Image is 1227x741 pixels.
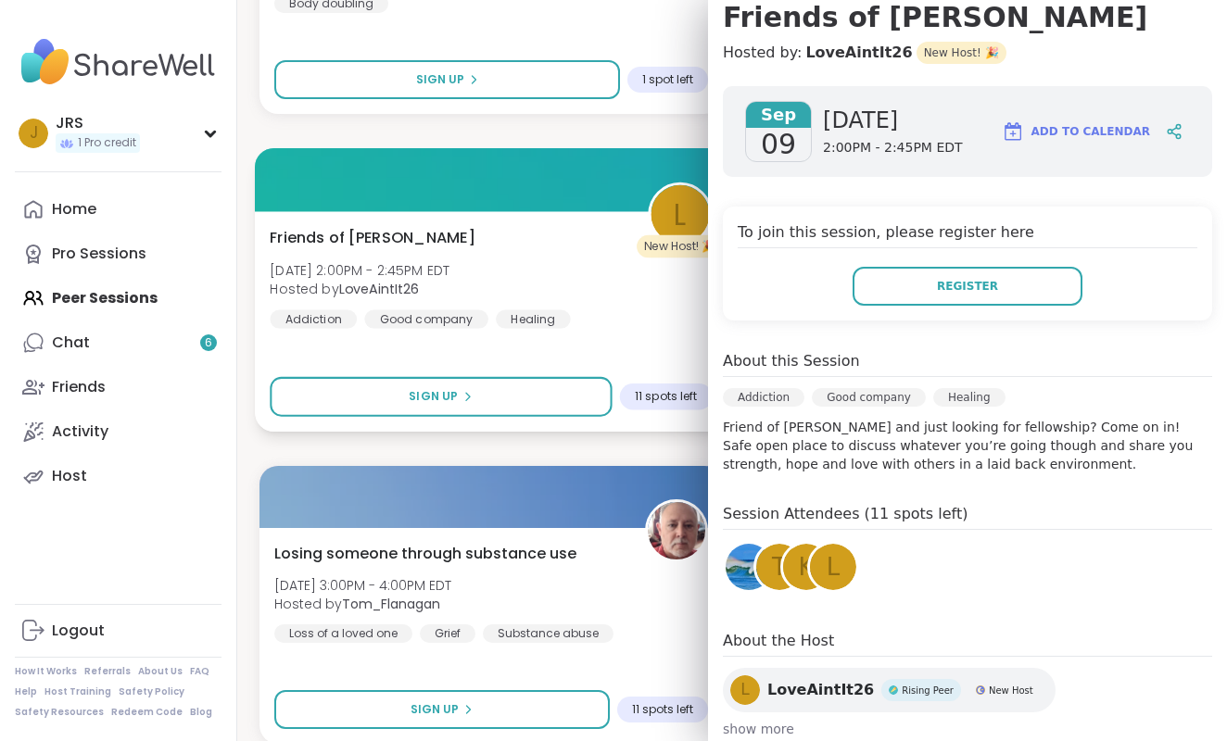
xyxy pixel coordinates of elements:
span: L [674,192,686,235]
img: Tom_Flanagan [648,502,705,559]
span: Add to Calendar [1031,123,1150,140]
b: Tom_Flanagan [342,595,440,613]
b: LoveAintIt26 [339,280,420,298]
span: New Host [989,684,1033,697]
a: Pro Sessions [15,232,221,276]
a: Blog [190,706,212,719]
span: [DATE] [823,106,963,135]
a: t [753,541,805,593]
span: Rising Peer [902,684,954,697]
div: Good company [812,388,926,407]
button: Add to Calendar [993,109,1158,154]
h4: Hosted by: [723,42,1212,64]
h4: About the Host [723,630,1212,657]
div: Substance abuse [483,624,613,643]
span: [DATE] 2:00PM - 2:45PM EDT [270,260,449,279]
a: FAQ [190,665,209,678]
span: 11 spots left [632,702,693,717]
h3: Friends of [PERSON_NAME] [723,1,1212,34]
button: Register [853,267,1082,306]
img: Rising Peer [889,685,898,695]
a: Help [15,685,37,698]
span: 1 spot left [642,72,693,87]
a: Redeem Code [111,706,183,719]
img: ShareWell Logomark [1002,120,1024,143]
a: Referrals [84,665,131,678]
span: 11 spots left [635,389,697,404]
a: Friends [15,365,221,409]
a: PattyG [723,541,775,593]
img: PattyG [726,544,772,590]
a: LoveAintIt26 [805,42,912,64]
span: Hosted by [274,595,451,613]
p: Friend of [PERSON_NAME] and just looking for fellowship? Come on in! Safe open place to discuss w... [723,418,1212,473]
span: Sep [746,102,811,128]
img: New Host [976,685,985,695]
h4: Session Attendees (11 spots left) [723,503,1212,530]
div: Activity [52,421,108,442]
span: 2:00PM - 2:45PM EDT [823,139,963,157]
span: t [772,549,787,585]
span: Sign Up [411,701,459,718]
div: Healing [496,309,571,328]
span: show more [723,720,1212,738]
button: Sign Up [274,60,620,99]
span: [DATE] 3:00PM - 4:00PM EDT [274,576,451,595]
span: L [740,678,749,702]
a: L [807,541,859,593]
span: Losing someone through substance use [274,543,576,565]
div: JRS [56,113,140,133]
h4: About this Session [723,350,860,372]
span: J [30,121,38,145]
div: Friends [52,377,106,397]
span: 1 Pro credit [78,135,136,151]
a: How It Works [15,665,77,678]
a: Activity [15,409,221,454]
div: Grief [420,624,475,643]
div: Addiction [723,388,804,407]
div: Chat [52,333,90,353]
div: Host [52,466,87,486]
a: Logout [15,609,221,653]
a: LLoveAintIt26Rising PeerRising PeerNew HostNew Host [723,668,1056,712]
a: About Us [138,665,183,678]
span: Hosted by [270,280,449,298]
a: Host [15,454,221,498]
a: K [780,541,832,593]
span: Sign Up [416,71,464,88]
button: Sign Up [270,377,612,417]
a: Host Training [44,685,111,698]
span: L [827,549,841,585]
div: Home [52,199,96,220]
span: Sign Up [409,388,458,405]
span: Register [937,278,998,295]
span: 09 [761,128,796,161]
span: K [798,549,814,585]
div: Addiction [270,309,357,328]
div: Good company [364,309,488,328]
div: Logout [52,621,105,641]
a: Chat6 [15,320,221,365]
div: Pro Sessions [52,244,146,264]
a: Safety Resources [15,706,104,719]
a: Home [15,187,221,232]
span: 6 [205,335,212,351]
div: Loss of a loved one [274,624,412,643]
span: New Host! 🎉 [917,42,1006,64]
div: New Host! 🎉 [637,235,724,257]
span: Friends of [PERSON_NAME] [270,226,474,248]
div: Healing [933,388,1006,407]
button: Sign Up [274,690,610,729]
h4: To join this session, please register here [738,221,1197,248]
img: ShareWell Nav Logo [15,30,221,94]
a: Safety Policy [119,685,184,698]
span: LoveAintIt26 [767,679,874,701]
